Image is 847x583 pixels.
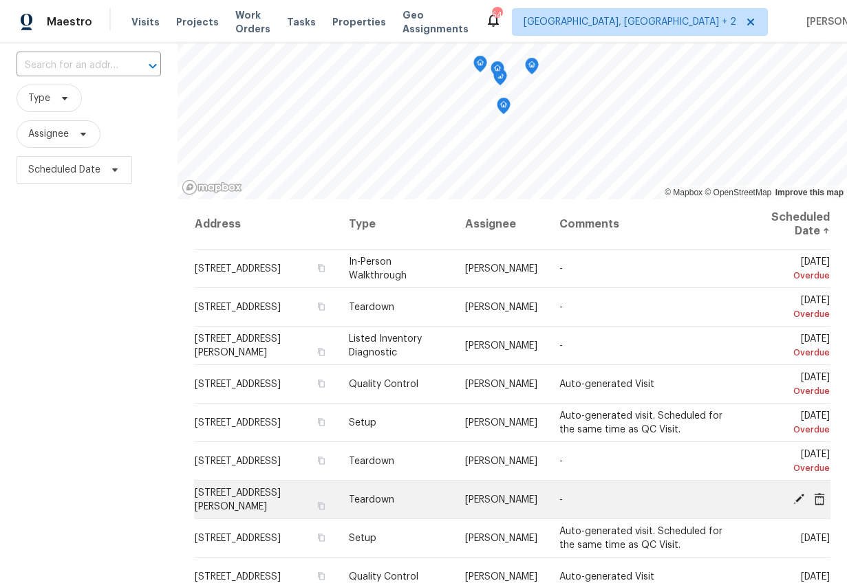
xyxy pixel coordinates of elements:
span: [DATE] [751,296,830,321]
span: Setup [349,533,376,543]
div: Overdue [751,269,830,283]
span: Edit [789,492,809,505]
div: Map marker [491,61,504,82]
span: - [559,264,563,274]
span: [GEOGRAPHIC_DATA], [GEOGRAPHIC_DATA] + 2 [524,15,736,29]
span: Maestro [47,15,92,29]
span: [STREET_ADDRESS][PERSON_NAME] [195,488,281,511]
span: - [559,495,563,505]
th: Scheduled Date ↑ [740,199,830,250]
span: Teardown [349,456,394,466]
span: Visits [131,15,160,29]
th: Assignee [454,199,548,250]
span: [PERSON_NAME] [465,264,537,274]
span: Quality Control [349,572,418,582]
span: [PERSON_NAME] [465,572,537,582]
button: Open [143,56,162,76]
span: Tasks [287,17,316,27]
span: Geo Assignments [403,8,469,36]
span: Setup [349,418,376,428]
span: Teardown [349,302,394,312]
button: Copy Address [314,346,327,358]
button: Copy Address [314,416,327,428]
span: [STREET_ADDRESS] [195,456,281,466]
span: Scheduled Date [28,163,100,177]
button: Copy Address [314,500,327,512]
span: [STREET_ADDRESS] [195,264,281,274]
span: [STREET_ADDRESS][PERSON_NAME] [195,334,281,357]
input: Search for an address... [17,55,122,76]
span: - [559,302,563,312]
button: Copy Address [314,454,327,467]
span: [STREET_ADDRESS] [195,533,281,543]
th: Address [194,199,339,250]
span: [PERSON_NAME] [465,379,537,389]
span: Auto-generated Visit [559,572,654,582]
div: Overdue [751,461,830,475]
span: Properties [332,15,386,29]
span: [STREET_ADDRESS] [195,418,281,428]
span: [DATE] [751,411,830,437]
span: [PERSON_NAME] [465,495,537,505]
div: Map marker [473,56,487,77]
span: Assignee [28,127,69,141]
span: Quality Control [349,379,418,389]
span: Auto-generated visit. Scheduled for the same time as QC Visit. [559,527,722,550]
span: [PERSON_NAME] [465,456,537,466]
th: Comments [548,199,740,250]
div: Overdue [751,346,830,360]
span: Teardown [349,495,394,505]
span: [STREET_ADDRESS] [195,379,281,389]
div: 54 [492,8,502,22]
div: Overdue [751,423,830,437]
span: [DATE] [751,257,830,283]
span: - [559,341,563,351]
span: [PERSON_NAME] [465,418,537,428]
span: Work Orders [235,8,270,36]
span: - [559,456,563,466]
span: [DATE] [751,334,830,360]
button: Copy Address [314,262,327,274]
a: Improve this map [775,188,844,197]
div: Overdue [751,384,830,398]
span: Type [28,91,50,105]
div: Map marker [493,69,507,90]
span: [DATE] [751,450,830,475]
th: Type [338,199,454,250]
span: Auto-generated visit. Scheduled for the same time as QC Visit. [559,411,722,434]
span: [PERSON_NAME] [465,302,537,312]
span: [DATE] [801,572,830,582]
a: Mapbox homepage [182,179,242,195]
span: [STREET_ADDRESS] [195,572,281,582]
span: Listed Inventory Diagnostic [349,334,422,357]
button: Copy Address [314,531,327,544]
span: [STREET_ADDRESS] [195,302,281,312]
div: Overdue [751,307,830,321]
span: In-Person Walkthrough [349,257,407,280]
span: Cancel [809,492,830,505]
a: Mapbox [665,188,703,197]
div: Map marker [497,98,511,119]
span: Auto-generated Visit [559,379,654,389]
button: Copy Address [314,570,327,582]
span: Projects [176,15,219,29]
button: Copy Address [314,377,327,390]
span: [DATE] [751,373,830,398]
button: Copy Address [314,300,327,313]
span: [DATE] [801,533,830,543]
span: [PERSON_NAME] [465,341,537,351]
span: [PERSON_NAME] [465,533,537,543]
div: Map marker [525,58,539,79]
a: OpenStreetMap [705,188,771,197]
